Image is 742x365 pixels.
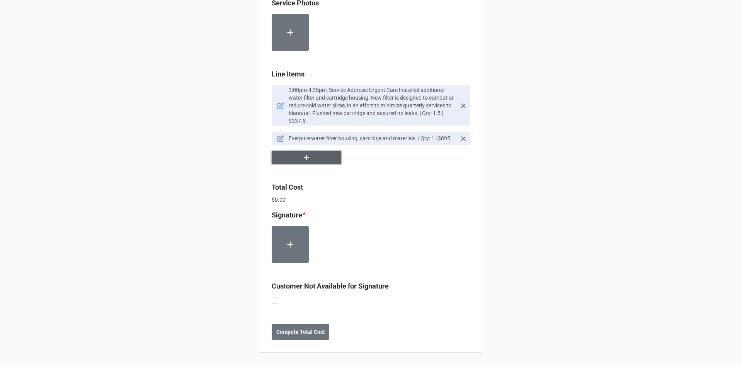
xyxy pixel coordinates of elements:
[272,69,305,80] label: Line Items
[272,324,329,340] button: Compute Total Cost
[276,328,325,336] b: Compute Total Cost
[272,281,389,292] label: Customer Not Available for Signature
[272,183,303,191] b: Total Cost
[289,134,456,142] p: Everpure water filter housing, cartridge and materials. | Qty: 1 | $895
[272,196,470,204] p: $0.00
[272,210,302,221] label: Signature
[289,86,456,125] p: 3:00pm-4:30pm; Service Address: Urgent Care Installed additional water filter and cartridge housi...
